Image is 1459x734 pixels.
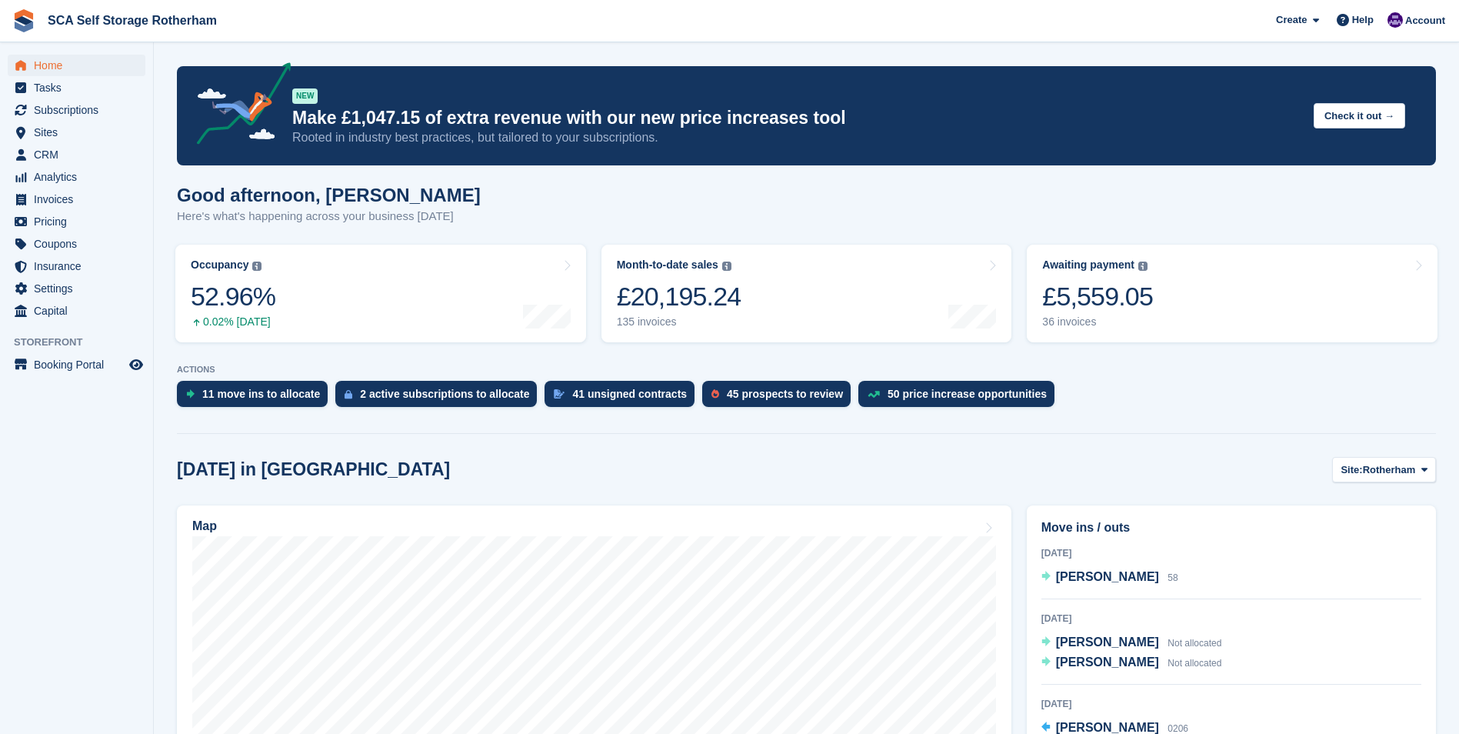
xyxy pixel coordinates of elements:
a: menu [8,55,145,76]
a: 11 move ins to allocate [177,381,335,415]
p: Make £1,047.15 of extra revenue with our new price increases tool [292,107,1301,129]
a: 45 prospects to review [702,381,858,415]
span: [PERSON_NAME] [1056,636,1159,649]
span: Create [1276,12,1307,28]
a: Preview store [127,355,145,374]
a: SCA Self Storage Rotherham [42,8,223,33]
span: Account [1405,13,1445,28]
span: Insurance [34,255,126,277]
a: menu [8,233,145,255]
p: Here's what's happening across your business [DATE] [177,208,481,225]
button: Check it out → [1314,103,1405,128]
span: Home [34,55,126,76]
div: [DATE] [1041,546,1421,560]
a: menu [8,189,145,210]
a: menu [8,122,145,143]
span: Help [1352,12,1374,28]
a: Occupancy 52.96% 0.02% [DATE] [175,245,586,342]
a: menu [8,77,145,98]
span: Capital [34,300,126,322]
span: Storefront [14,335,153,350]
span: Rotherham [1363,462,1416,478]
span: Tasks [34,77,126,98]
div: Occupancy [191,259,248,272]
div: [DATE] [1041,612,1421,626]
div: 50 price increase opportunities [888,388,1047,400]
h1: Good afternoon, [PERSON_NAME] [177,185,481,205]
div: [DATE] [1041,697,1421,711]
span: Site: [1341,462,1362,478]
a: menu [8,144,145,165]
div: £5,559.05 [1042,281,1153,312]
a: menu [8,300,145,322]
a: [PERSON_NAME] Not allocated [1041,653,1222,673]
a: menu [8,354,145,375]
span: [PERSON_NAME] [1056,721,1159,734]
a: 2 active subscriptions to allocate [335,381,545,415]
img: price_increase_opportunities-93ffe204e8149a01c8c9dc8f82e8f89637d9d84a8eef4429ea346261dce0b2c0.svg [868,391,880,398]
div: £20,195.24 [617,281,741,312]
span: Coupons [34,233,126,255]
a: 41 unsigned contracts [545,381,702,415]
a: menu [8,166,145,188]
div: 2 active subscriptions to allocate [360,388,529,400]
img: price-adjustments-announcement-icon-8257ccfd72463d97f412b2fc003d46551f7dbcb40ab6d574587a9cd5c0d94... [184,62,291,150]
div: 135 invoices [617,315,741,329]
div: 0.02% [DATE] [191,315,275,329]
span: Not allocated [1168,638,1221,649]
div: 36 invoices [1042,315,1153,329]
div: Awaiting payment [1042,259,1134,272]
img: icon-info-grey-7440780725fd019a000dd9b08b2336e03edf1995a4989e88bcd33f0948082b44.svg [252,262,261,271]
a: menu [8,211,145,232]
img: active_subscription_to_allocate_icon-d502201f5373d7db506a760aba3b589e785aa758c864c3986d89f69b8ff3... [345,389,352,399]
img: move_ins_to_allocate_icon-fdf77a2bb77ea45bf5b3d319d69a93e2d87916cf1d5bf7949dd705db3b84f3ca.svg [186,389,195,399]
span: Pricing [34,211,126,232]
span: Settings [34,278,126,299]
a: Month-to-date sales £20,195.24 135 invoices [601,245,1012,342]
div: NEW [292,88,318,104]
img: icon-info-grey-7440780725fd019a000dd9b08b2336e03edf1995a4989e88bcd33f0948082b44.svg [1138,262,1148,271]
span: Analytics [34,166,126,188]
span: Booking Portal [34,354,126,375]
img: Kelly Neesham [1387,12,1403,28]
span: 0206 [1168,723,1188,734]
a: [PERSON_NAME] 58 [1041,568,1178,588]
h2: Move ins / outs [1041,519,1421,537]
a: menu [8,278,145,299]
span: 58 [1168,572,1178,583]
p: Rooted in industry best practices, but tailored to your subscriptions. [292,129,1301,146]
p: ACTIONS [177,365,1436,375]
div: 41 unsigned contracts [572,388,687,400]
div: 45 prospects to review [727,388,843,400]
img: stora-icon-8386f47178a22dfd0bd8f6a31ec36ba5ce8667c1dd55bd0f319d3a0aa187defe.svg [12,9,35,32]
h2: Map [192,519,217,533]
a: [PERSON_NAME] Not allocated [1041,633,1222,653]
span: CRM [34,144,126,165]
img: icon-info-grey-7440780725fd019a000dd9b08b2336e03edf1995a4989e88bcd33f0948082b44.svg [722,262,731,271]
a: 50 price increase opportunities [858,381,1062,415]
div: 52.96% [191,281,275,312]
button: Site: Rotherham [1332,457,1436,482]
img: prospect-51fa495bee0391a8d652442698ab0144808aea92771e9ea1ae160a38d050c398.svg [711,389,719,399]
a: Awaiting payment £5,559.05 36 invoices [1027,245,1437,342]
a: menu [8,99,145,121]
div: 11 move ins to allocate [202,388,320,400]
span: [PERSON_NAME] [1056,656,1159,669]
span: [PERSON_NAME] [1056,570,1159,583]
span: Sites [34,122,126,143]
span: Subscriptions [34,99,126,121]
h2: [DATE] in [GEOGRAPHIC_DATA] [177,459,450,480]
div: Month-to-date sales [617,259,718,272]
img: contract_signature_icon-13c848040528278c33f63329250d36e43548de30e8caae1d1a13099fd9432cc5.svg [554,389,565,399]
span: Not allocated [1168,658,1221,669]
span: Invoices [34,189,126,210]
a: menu [8,255,145,277]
